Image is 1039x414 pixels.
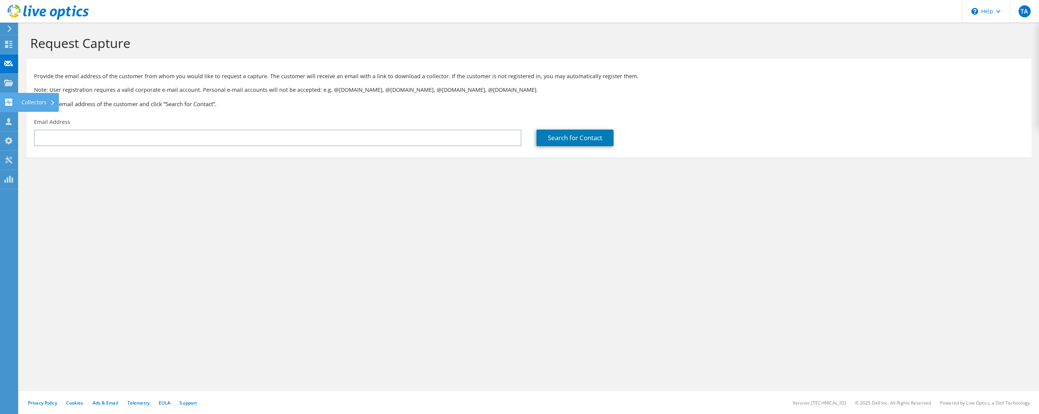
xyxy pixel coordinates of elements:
[28,400,57,406] a: Privacy Policy
[34,118,70,126] label: Email Address
[940,400,1030,406] li: Powered by Live Optics, a Dell Technology
[93,400,118,406] a: Ads & Email
[793,400,846,406] li: Version: [TECHNICAL_ID]
[34,72,1024,80] p: Provide the email address of the customer from whom you would like to request a capture. The cust...
[18,93,59,112] div: Collectors
[179,400,197,406] a: Support
[127,400,150,406] a: Telemetry
[537,130,614,146] a: Search for Contact
[34,100,1024,108] h3: Enter the email address of the customer and click “Search for Contact”.
[855,400,931,406] li: © 2025 Dell Inc. All Rights Reserved
[159,400,170,406] a: EULA
[34,86,1024,94] p: Note: User registration requires a valid corporate e-mail account. Personal e-mail accounts will ...
[66,400,83,406] a: Cookies
[971,8,978,15] svg: \n
[1019,5,1031,17] span: TA
[30,35,1024,51] h1: Request Capture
